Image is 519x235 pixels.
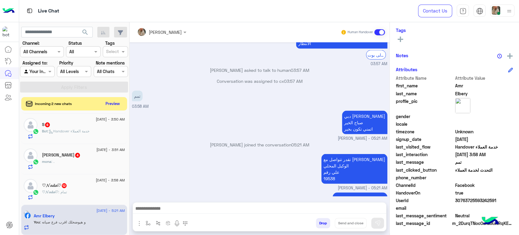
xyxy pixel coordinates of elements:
button: Send and close [335,218,367,228]
img: picture [455,98,470,113]
span: و هيوضحلك اقرب فرع صيانه [40,220,86,224]
span: Attribute Name [396,75,454,81]
span: 30763725593242591 [455,197,513,204]
img: notes [497,54,502,58]
span: null [455,205,513,211]
span: [PERSON_NAME] - 05:21 AM [338,185,387,191]
span: 03:57 AM [291,67,309,72]
img: send message [375,220,381,226]
p: Live Chat [38,7,59,15]
p: [PERSON_NAME] asked to talk to human [132,67,387,73]
span: : Handover خدمة العملاء [48,129,89,133]
p: 11/8/2025, 5:21 AM [321,154,387,184]
span: Elbery [455,90,513,97]
span: last_message_sentiment [396,212,454,219]
img: profile [505,7,513,15]
span: profile_pic [396,98,454,112]
span: 4 [75,153,80,158]
div: Select [105,48,119,56]
span: true [455,190,513,196]
img: picture [24,210,29,216]
span: locale [396,121,454,127]
img: WhatsApp [33,189,39,195]
span: Unknown [455,128,513,135]
label: Note mentions [96,60,125,66]
span: ♡𝓝𝓪𝓭𝓪♡ [42,190,58,194]
span: mona [42,159,51,164]
span: Attribute Value [455,75,513,81]
span: [DATE] - 3:50 AM [96,117,125,122]
img: select flow [146,221,151,226]
img: tab [26,7,33,15]
img: create order [166,221,171,226]
span: [DATE] - 5:21 AM [96,208,125,213]
span: Incoming 2 new chats [35,101,72,107]
img: tab [476,8,483,15]
a: tab [457,5,469,17]
img: hulul-logo.png [479,211,501,232]
span: 03:58 AM [132,104,149,108]
img: 1403182699927242 [2,26,13,37]
span: . [51,159,54,164]
h5: Amr Elbery [34,213,55,219]
h5: mona Ahmed [42,153,81,158]
p: 11/8/2025, 3:58 AM [132,90,143,101]
span: last_message [396,159,454,165]
button: Apply Filters [20,82,128,93]
button: Trigger scenario [153,218,163,228]
span: signup_date [396,136,454,142]
span: null [455,174,513,181]
label: Assigned to: [22,60,47,66]
span: 0 [455,212,513,219]
span: last_visited_flow [396,144,454,150]
span: التحدث لخدمة العملاء [455,167,513,173]
h6: Notes [396,53,408,58]
span: 03:57 AM [284,78,303,83]
span: timezone [396,128,454,135]
span: last_message_id [396,220,451,226]
label: Status [68,40,82,46]
span: 12 [62,183,67,188]
span: last_clicked_button [396,167,454,173]
img: Trigger scenario [156,221,161,226]
button: create order [163,218,173,228]
span: Bot [42,129,48,133]
span: 6 [45,122,50,127]
span: 03:57 AM [371,61,387,67]
img: defaultAdmin.png [24,118,37,132]
button: select flow [143,218,153,228]
span: last_interaction [396,151,454,158]
img: make a call [183,221,188,226]
span: 05:21 AM [291,142,309,147]
span: 2025-08-11T00:53:21.111Z [455,136,513,142]
span: UserId [396,197,454,204]
span: HandoverOn [396,190,454,196]
img: tab [459,8,466,15]
span: تمم [455,159,513,165]
img: Facebook [25,212,31,219]
button: search [78,27,93,40]
span: first_name [396,82,454,89]
div: الرجوع الى بوت [366,50,386,59]
span: تمام [58,190,67,194]
h5: ♡𝓝𝓪𝓭𝓪♡ [42,183,67,188]
span: search [81,29,89,36]
img: add [507,53,513,59]
span: null [455,113,513,120]
button: Preview [103,99,123,108]
span: null [455,121,513,127]
img: userImage [492,6,500,15]
span: Amr [455,82,513,89]
span: last_name [396,90,454,97]
label: Channel: [22,40,40,46]
p: 11/8/2025, 5:21 AM [333,192,387,203]
span: [DATE] - 3:58 AM [96,177,125,183]
label: Tags [105,40,115,46]
span: 2025-08-11T00:58:23.913Z [455,151,513,158]
span: gender [396,113,454,120]
span: ChannelId [396,182,454,188]
span: email [396,205,454,211]
img: defaultAdmin.png [24,179,37,193]
h6: Tags [396,27,513,33]
span: m_2DurqTNocOshwAxtRqKEzlv_QaWzCeXbZdIAJPVMz4IItZWebNkXaH2-gIsO7vMpzb325O6OBc8R3pIqHuioWg [452,220,513,226]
